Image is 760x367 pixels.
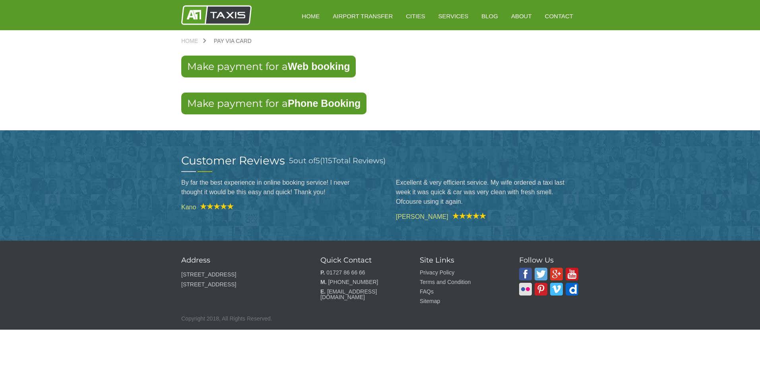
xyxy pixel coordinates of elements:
[476,6,504,26] a: Blog
[400,6,430,26] a: Cities
[289,156,293,165] span: 5
[320,288,326,295] strong: E.
[506,6,537,26] a: About
[433,6,474,26] a: Services
[181,314,579,324] p: Copyright 2018, All Rights Reserved.
[396,172,579,212] blockquote: Excellent & very efficient service. My wife ordered a taxi last week it was quick & car was very ...
[288,61,350,72] strong: Web booking
[316,156,320,165] span: 5
[519,257,579,264] h3: Follow Us
[519,268,532,280] img: A1 Taxis
[320,257,400,264] h3: Quick Contact
[420,288,434,295] a: FAQs
[420,269,454,276] a: Privacy Policy
[396,212,579,220] cite: [PERSON_NAME]
[328,279,378,285] a: [PHONE_NUMBER]
[289,155,386,166] h3: out of ( Total Reviews)
[326,269,365,276] a: 01727 86 66 66
[420,257,499,264] h3: Site Links
[320,279,327,285] strong: M.
[288,98,361,109] strong: Phone Booking
[181,5,252,25] img: A1 Taxis
[320,288,377,300] a: [EMAIL_ADDRESS][DOMAIN_NAME]
[322,156,332,165] span: 115
[196,203,234,209] img: A1 Taxis Review
[181,155,285,166] h2: Customer Reviews
[296,6,325,26] a: HOME
[181,203,364,211] cite: Kano
[181,257,301,264] h3: Address
[539,6,579,26] a: Contact
[181,93,366,114] a: Make payment for aPhone Booking
[420,298,440,304] a: Sitemap
[420,279,471,285] a: Terms and Condition
[181,172,364,203] blockquote: By far the best experience in online booking service! I never thought it would be this easy and q...
[206,38,260,44] a: Pay via Card
[327,6,398,26] a: Airport Transfer
[448,212,486,219] img: A1 Taxis Review
[181,56,356,77] a: Make payment for aWeb booking
[181,270,301,290] p: [STREET_ADDRESS] [STREET_ADDRESS]
[320,269,325,276] strong: P.
[181,38,206,44] a: Home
